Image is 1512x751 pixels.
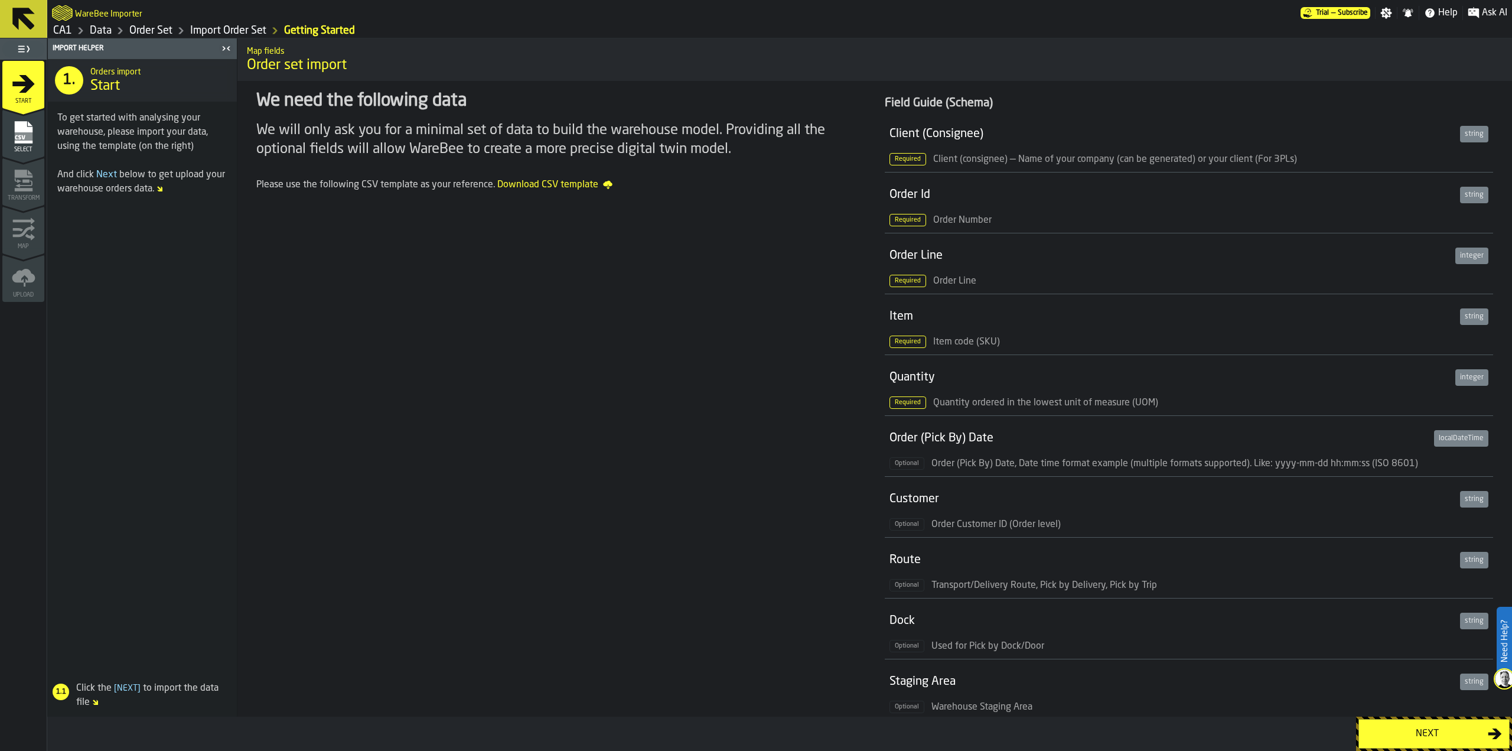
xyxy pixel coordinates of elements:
[2,292,44,298] span: Upload
[247,44,1503,56] h2: Sub Title
[889,153,926,165] span: Required
[90,77,120,96] span: Start
[48,59,237,102] div: title-Start
[1331,9,1335,17] span: —
[57,168,227,196] div: And click below to get upload your warehouse orders data.
[190,24,266,37] a: link-to-/wh/i/76e2a128-1b54-4d66-80d4-05ae4c277723/import/orders/
[1366,727,1488,741] div: Next
[53,688,69,696] span: 1.1
[2,61,44,108] li: menu Start
[2,109,44,157] li: menu Select
[931,520,1061,529] span: Order Customer ID (Order level)
[237,38,1512,81] div: title-Order set import
[889,701,924,713] span: Optional
[1301,7,1370,19] div: Menu Subscription
[889,126,1455,142] div: Client (Consignee)
[1455,369,1488,386] div: integer
[114,684,117,693] span: [
[1316,9,1329,17] span: Trial
[256,121,865,159] div: We will only ask you for a minimal set of data to build the warehouse model. Providing all the op...
[889,552,1455,568] div: Route
[1460,187,1488,203] div: string
[53,24,72,37] a: link-to-/wh/i/76e2a128-1b54-4d66-80d4-05ae4c277723
[1455,248,1488,264] div: integer
[256,180,495,190] span: Please use the following CSV template as your reference.
[889,275,926,287] span: Required
[889,674,1455,690] div: Staging Area
[55,66,83,95] div: 1.
[2,243,44,250] span: Map
[889,518,924,531] span: Optional
[138,684,141,693] span: ]
[2,195,44,201] span: Transform
[933,155,1297,164] span: Client (consignee) — Name of your company (can be generated) or your client (For 3PLs)
[1301,7,1370,19] a: link-to-/wh/i/76e2a128-1b54-4d66-80d4-05ae4c277723/pricing/
[2,158,44,205] li: menu Transform
[497,178,612,193] a: Download CSV template
[1460,613,1488,629] div: string
[50,44,218,53] div: Import Helper
[2,206,44,253] li: menu Map
[889,336,926,348] span: Required
[284,24,355,37] a: link-to-/wh/i/76e2a128-1b54-4d66-80d4-05ae4c277723/import/orders
[931,581,1157,590] span: Transport/Delivery Route, Pick by Delivery, Pick by Trip
[48,681,232,710] div: Click the to import the data file
[2,41,44,57] label: button-toggle-Toggle Full Menu
[933,398,1158,408] span: Quantity ordered in the lowest unit of measure (UOM)
[931,642,1044,651] span: Used for Pick by Dock/Door
[2,147,44,153] span: Select
[1460,552,1488,568] div: string
[933,277,976,286] span: Order Line
[889,457,924,470] span: Optional
[885,95,1493,112] div: Field Guide (Schema)
[1460,308,1488,325] div: string
[1438,6,1458,20] span: Help
[1338,9,1368,17] span: Subscribe
[497,178,612,192] span: Download CSV template
[52,2,73,24] a: logo-header
[96,170,117,180] span: Next
[1376,7,1397,19] label: button-toggle-Settings
[1460,491,1488,508] div: string
[1463,6,1512,20] label: button-toggle-Ask AI
[90,24,112,37] a: link-to-/wh/i/76e2a128-1b54-4d66-80d4-05ae4c277723/data
[889,248,1451,264] div: Order Line
[1482,6,1507,20] span: Ask AI
[889,640,924,652] span: Optional
[889,579,924,591] span: Optional
[933,337,1000,347] span: Item code (SKU)
[889,187,1455,203] div: Order Id
[889,613,1455,629] div: Dock
[218,41,234,56] label: button-toggle-Close me
[2,255,44,302] li: menu Upload
[1434,430,1488,447] div: localDateTime
[129,24,172,37] a: link-to-/wh/i/76e2a128-1b54-4d66-80d4-05ae4c277723/data/orders/
[889,396,926,409] span: Required
[75,7,142,19] h2: Sub Title
[90,65,227,77] h2: Sub Title
[57,111,227,154] div: To get started with analysing your warehouse, please import your data, using the template (on the...
[1498,608,1511,674] label: Need Help?
[247,56,1503,75] span: Order set import
[889,369,1451,386] div: Quantity
[931,459,1418,469] span: Order (Pick By) Date, Date time format example (multiple formats supported). Like: yyyy-mm-dd hh:...
[2,98,44,105] span: Start
[1460,674,1488,690] div: string
[1419,6,1462,20] label: button-toggle-Help
[889,308,1455,325] div: Item
[48,38,237,59] header: Import Helper
[52,24,780,38] nav: Breadcrumb
[931,703,1032,712] span: Warehouse Staging Area
[889,491,1455,508] div: Customer
[889,214,926,226] span: Required
[1397,7,1419,19] label: button-toggle-Notifications
[889,430,1429,447] div: Order (Pick By) Date
[933,216,992,225] span: Order Number
[112,684,143,693] span: Next
[256,90,865,112] div: We need the following data
[1358,719,1510,749] button: button-Next
[1460,126,1488,142] div: string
